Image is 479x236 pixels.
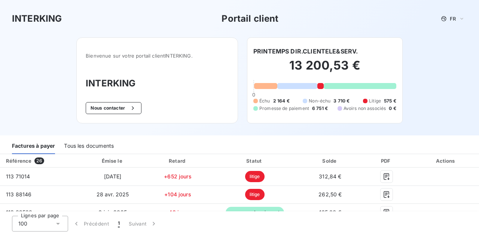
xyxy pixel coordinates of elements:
span: Avoirs non associés [344,105,386,112]
span: +104 jours [164,191,191,197]
span: 1 [118,220,120,227]
span: Promesse de paiement [259,105,309,112]
h3: Portail client [222,12,278,25]
span: 6 751 € [312,105,328,112]
h3: INTERKING [12,12,62,25]
span: [DATE] [104,173,122,180]
div: Tous les documents [64,138,114,154]
button: Précédent [68,216,113,232]
span: +652 jours [164,173,192,180]
span: 0 € [389,105,396,112]
h3: INTERKING [86,77,229,90]
span: 26 [34,157,44,164]
span: 2 164 € [273,98,290,104]
span: 6 juin 2025 [98,209,127,215]
button: Suivant [124,216,162,232]
span: litige [245,189,265,200]
span: +43 jours [165,209,190,215]
div: Factures à payer [12,138,55,154]
div: Retard [148,157,208,165]
span: Échu [259,98,270,104]
span: 100 [18,220,27,227]
span: 262,50 € [318,191,342,197]
h2: 13 200,53 € [253,58,396,80]
h6: PRINTEMPS DIR.CLIENTELE&SERV. [253,47,358,56]
button: Nous contacter [86,102,141,114]
span: Non-échu [309,98,330,104]
span: 113 88146 [6,191,31,197]
span: Bienvenue sur votre portail client INTERKING . [86,53,229,59]
div: Référence [6,158,31,164]
span: 575 € [384,98,396,104]
button: 1 [113,216,124,232]
div: Solde [302,157,359,165]
span: 165,06 € [319,209,341,215]
div: PDF [361,157,412,165]
div: Statut [210,157,299,165]
span: 113 89538 [6,209,32,215]
span: 3 710 € [333,98,350,104]
span: 312,84 € [319,173,341,180]
span: Litige [369,98,381,104]
span: 0 [252,92,255,98]
span: FR [450,16,456,22]
span: promesse de paiement [226,207,284,218]
span: 113 71014 [6,173,30,180]
div: Actions [415,157,478,165]
div: Émise le [80,157,145,165]
span: 28 avr. 2025 [97,191,129,197]
span: litige [245,171,265,182]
